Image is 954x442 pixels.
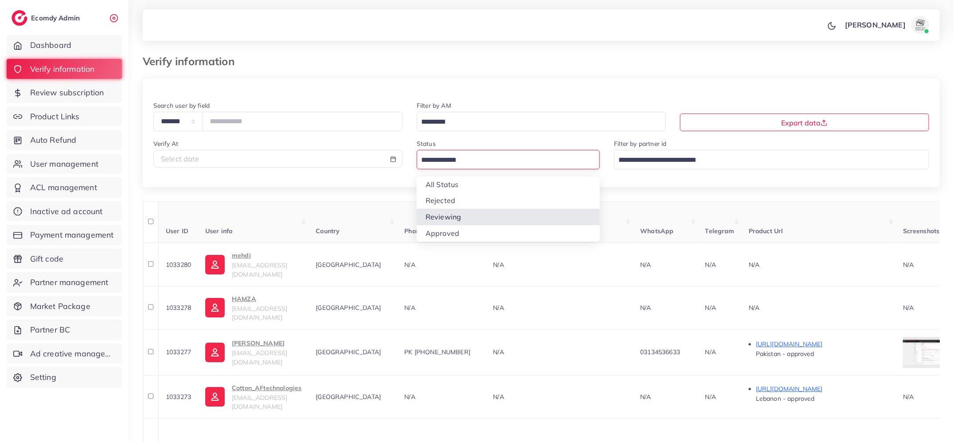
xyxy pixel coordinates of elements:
span: Telegram [705,227,735,235]
li: Reviewing [417,209,600,225]
span: [EMAIL_ADDRESS][DOMAIN_NAME] [232,394,287,411]
div: Search for option [614,150,929,169]
span: 1033277 [166,348,191,356]
span: [EMAIL_ADDRESS][DOMAIN_NAME] [232,305,287,321]
h2: Ecomdy Admin [31,14,82,22]
a: Partner management [7,272,122,293]
span: Inactive ad account [30,206,103,217]
a: mehdi[EMAIL_ADDRESS][DOMAIN_NAME] [205,250,301,279]
h3: Verify information [143,55,242,68]
span: PK [PHONE_NUMBER] [404,348,470,356]
span: [GEOGRAPHIC_DATA] [316,304,381,312]
span: User info [205,227,232,235]
span: N/A [493,304,504,312]
span: Market Package [30,301,90,312]
span: [GEOGRAPHIC_DATA] [316,393,381,401]
input: Search for option [418,115,654,129]
img: ic-user-info.36bf1079.svg [205,387,225,407]
span: WhatsApp [640,227,673,235]
span: N/A [493,393,504,401]
span: Dashboard [30,39,71,51]
span: Export data [781,118,828,127]
span: Auto Refund [30,134,77,146]
span: N/A [903,261,914,269]
p: [URL][DOMAIN_NAME] [756,339,889,349]
span: Product Url [749,227,783,235]
span: Verify information [30,63,95,75]
span: N/A [493,348,504,356]
span: N/A [493,261,504,269]
span: 1033280 [166,261,191,269]
span: 1033273 [166,393,191,401]
span: Payment management [30,229,114,241]
span: Ad creative management [30,348,115,360]
a: Market Package [7,296,122,317]
span: N/A [404,393,415,401]
a: Payment management [7,225,122,245]
a: ACL management [7,177,122,198]
p: mehdi [232,250,301,261]
a: Ad creative management [7,344,122,364]
span: ACL management [30,182,97,193]
a: Dashboard [7,35,122,55]
span: [GEOGRAPHIC_DATA] [316,348,381,356]
span: Partner BC [30,324,70,336]
a: [PERSON_NAME]avatar [840,16,933,34]
li: Approved [417,225,600,242]
a: Setting [7,367,122,387]
label: Verify At [153,139,178,148]
span: User ID [166,227,188,235]
img: avatar [911,16,929,34]
button: Export data [680,113,929,131]
a: HAMZA[EMAIL_ADDRESS][DOMAIN_NAME] [205,293,301,322]
div: Search for option [417,150,600,169]
span: [EMAIL_ADDRESS][DOMAIN_NAME] [232,261,287,278]
p: [PERSON_NAME] [232,338,301,348]
span: Setting [30,372,56,383]
a: Gift code [7,249,122,269]
span: Phone number [404,227,448,235]
span: 1033278 [166,304,191,312]
a: Verify information [7,59,122,79]
span: N/A [903,393,914,401]
div: Search for option [417,112,666,131]
li: Rejected [417,192,600,209]
span: N/A [404,261,415,269]
img: ic-user-info.36bf1079.svg [205,298,225,317]
a: Inactive ad account [7,201,122,222]
img: ic-user-info.36bf1079.svg [205,343,225,362]
a: Product Links [7,106,122,127]
img: ic-user-info.36bf1079.svg [205,255,225,274]
a: Auto Refund [7,130,122,150]
span: N/A [640,393,651,401]
a: Cotton_AFtechnologies[EMAIL_ADDRESS][DOMAIN_NAME] [205,383,301,411]
li: All Status [417,176,600,193]
p: Cotton_AFtechnologies [232,383,301,393]
span: N/A [705,348,716,356]
span: [EMAIL_ADDRESS][DOMAIN_NAME] [232,349,287,366]
a: [PERSON_NAME][EMAIL_ADDRESS][DOMAIN_NAME] [205,338,301,367]
a: Partner BC [7,320,122,340]
span: N/A [749,304,759,312]
a: Review subscription [7,82,122,103]
p: HAMZA [232,293,301,304]
span: N/A [903,304,914,312]
label: Search user by field [153,101,210,110]
span: User management [30,158,98,170]
span: [GEOGRAPHIC_DATA] [316,261,381,269]
label: Status [417,139,436,148]
label: Filter by partner id [614,139,666,148]
img: logo [12,10,27,26]
span: Select date [161,154,199,163]
span: N/A [640,304,651,312]
span: 03134536633 [640,348,680,356]
span: N/A [640,261,651,269]
span: N/A [749,261,759,269]
a: logoEcomdy Admin [12,10,82,26]
span: Product Links [30,111,80,122]
span: N/A [705,304,716,312]
span: Review subscription [30,87,104,98]
img: img uploaded [903,340,952,365]
span: Partner management [30,277,109,288]
span: Gift code [30,253,63,265]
